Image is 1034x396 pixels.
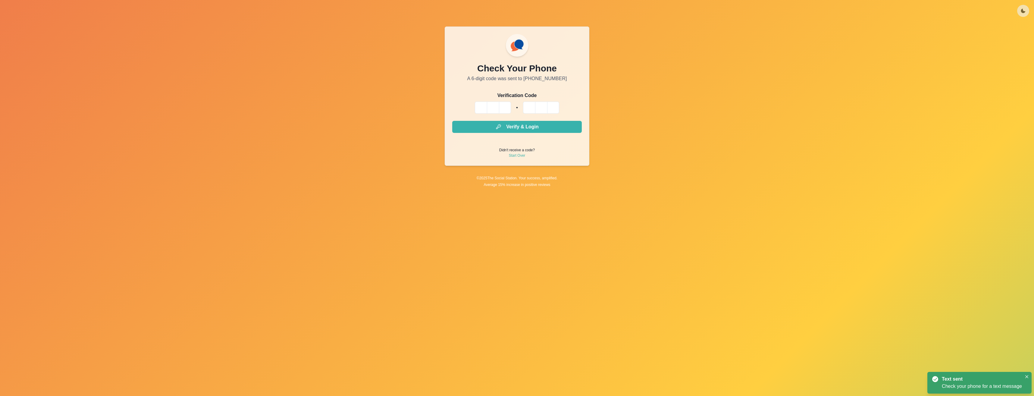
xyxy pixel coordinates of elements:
input: Please enter your pin code [547,102,559,114]
p: Didn't receive a code? [499,147,535,153]
input: Please enter your pin code [535,102,547,114]
a: Start Over [509,153,525,158]
input: Please enter your pin code [499,102,511,114]
input: Please enter your pin code [475,102,487,114]
img: ssLogoSVG.f144a2481ffb055bcdd00c89108cbcb7.svg [508,36,526,54]
button: Toggle Mode [1017,5,1029,17]
p: A 6-digit code was sent to [PHONE_NUMBER] [467,75,567,82]
p: Check Your Phone [477,61,557,75]
input: Please enter your pin code [523,102,535,114]
button: Close [1023,373,1030,380]
p: Verification Code [452,92,582,99]
div: Text sent [942,376,1020,383]
button: Verify & Login [452,121,582,133]
input: Please enter your pin code [487,102,499,114]
div: Check your phone for a text message [942,383,1022,390]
